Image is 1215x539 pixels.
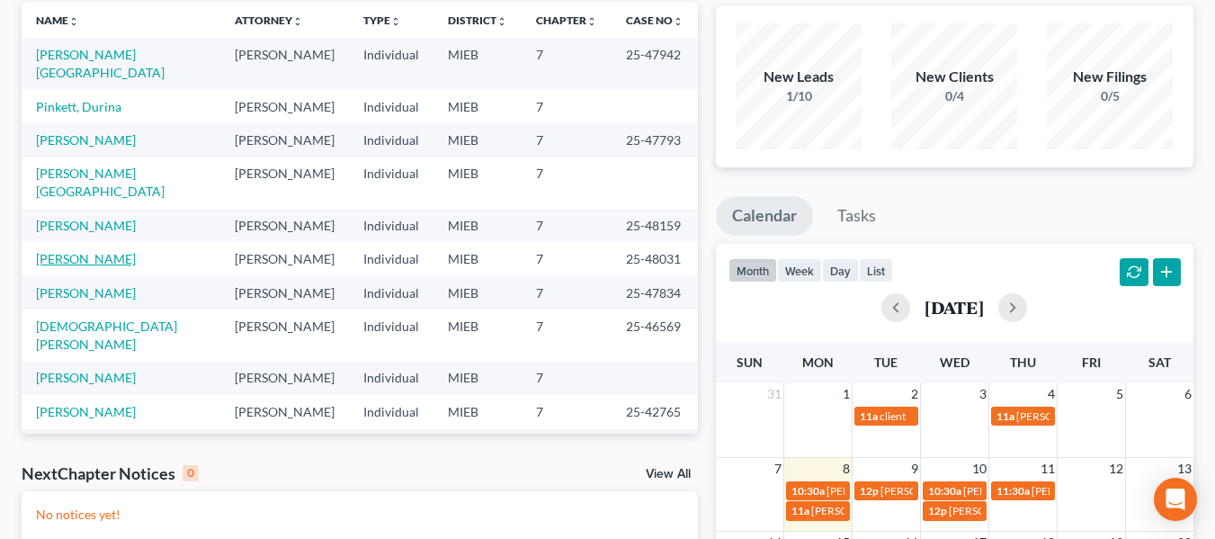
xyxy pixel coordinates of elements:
td: 25-47834 [612,276,698,310]
div: 0/5 [1047,87,1173,105]
td: 7 [522,429,612,463]
a: [PERSON_NAME] [36,370,136,385]
td: 25-48159 [612,209,698,242]
span: [PERSON_NAME] - signing [1016,409,1141,423]
td: MIEB [433,242,522,275]
a: [PERSON_NAME] [36,251,136,266]
td: [PERSON_NAME] [220,157,349,209]
td: [PERSON_NAME] [220,362,349,395]
td: Individual [349,90,433,123]
td: 7 [522,395,612,428]
a: [DEMOGRAPHIC_DATA][PERSON_NAME] [36,319,177,352]
a: [PERSON_NAME] [36,132,136,148]
span: 3 [978,383,988,405]
a: Attorneyunfold_more [235,13,303,27]
span: 10:30a [928,484,961,498]
i: unfold_more [673,16,683,27]
td: 7 [522,157,612,209]
td: Individual [349,362,433,395]
span: Tue [874,355,898,370]
span: 11a [860,409,878,423]
i: unfold_more [586,16,597,27]
td: 7 [522,123,612,157]
td: 25-48031 [612,242,698,275]
td: 7 [522,310,612,361]
h2: [DATE] [925,298,984,317]
a: View All [646,468,691,481]
i: unfold_more [292,16,303,27]
span: [PERSON_NAME] - signing [880,484,1005,498]
a: Typeunfold_more [363,13,401,27]
td: 7 [522,362,612,395]
td: 7 [522,38,612,89]
td: MIEB [433,38,522,89]
button: list [859,258,893,283]
td: Individual [349,429,433,463]
i: unfold_more [390,16,401,27]
div: New Filings [1047,67,1173,87]
span: [PERSON_NAME] - signing [949,504,1074,517]
td: Individual [349,38,433,89]
td: 24-43261 [612,429,698,463]
span: 10:30a [791,484,825,498]
i: unfold_more [496,16,507,27]
td: MIEB [433,209,522,242]
a: Case Nounfold_more [626,13,683,27]
a: [PERSON_NAME] [36,404,136,419]
td: [PERSON_NAME] [220,242,349,275]
i: unfold_more [68,16,79,27]
td: MIEB [433,276,522,310]
span: 12 [1107,458,1125,480]
td: 7 [522,209,612,242]
a: Tasks [821,196,892,236]
td: [PERSON_NAME] [220,123,349,157]
a: Pinkett, Durina [36,99,121,114]
a: [PERSON_NAME][GEOGRAPHIC_DATA] [36,166,165,199]
a: Districtunfold_more [448,13,507,27]
a: Chapterunfold_more [536,13,597,27]
span: 5 [1114,383,1125,405]
td: [PERSON_NAME] [220,310,349,361]
span: 31 [765,383,783,405]
td: 25-47942 [612,38,698,89]
td: Individual [349,209,433,242]
span: 11a [996,409,1014,423]
a: [PERSON_NAME][GEOGRAPHIC_DATA] [36,47,165,80]
span: client [880,409,906,423]
td: MIEB [433,310,522,361]
span: Mon [802,355,834,370]
span: 7 [773,458,783,480]
td: 7 [522,242,612,275]
td: [PERSON_NAME] [220,90,349,123]
span: 10 [970,458,988,480]
td: 7 [522,90,612,123]
td: Individual [349,157,433,209]
span: 8 [841,458,852,480]
span: 9 [909,458,920,480]
a: Nameunfold_more [36,13,79,27]
a: [PERSON_NAME] [36,285,136,301]
td: [PERSON_NAME] [220,429,349,463]
td: MIEB [433,429,522,463]
span: [PERSON_NAME] - 341 - [PERSON_NAME] [963,484,1166,498]
span: [PERSON_NAME] - 341 - [PERSON_NAME] [811,504,1014,517]
a: Calendar [716,196,813,236]
td: MIEB [433,90,522,123]
td: Individual [349,242,433,275]
div: 0/4 [891,87,1017,105]
td: MIEB [433,395,522,428]
td: Individual [349,276,433,310]
td: 25-42765 [612,395,698,428]
td: [PERSON_NAME] [220,276,349,310]
span: 13 [1175,458,1193,480]
td: [PERSON_NAME] [220,38,349,89]
td: MIEB [433,362,522,395]
span: 11 [1039,458,1057,480]
p: No notices yet! [36,506,683,524]
a: [PERSON_NAME] [36,218,136,233]
span: 4 [1046,383,1057,405]
button: month [728,258,777,283]
span: 12p [928,504,947,517]
span: 2 [909,383,920,405]
td: MIEB [433,123,522,157]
